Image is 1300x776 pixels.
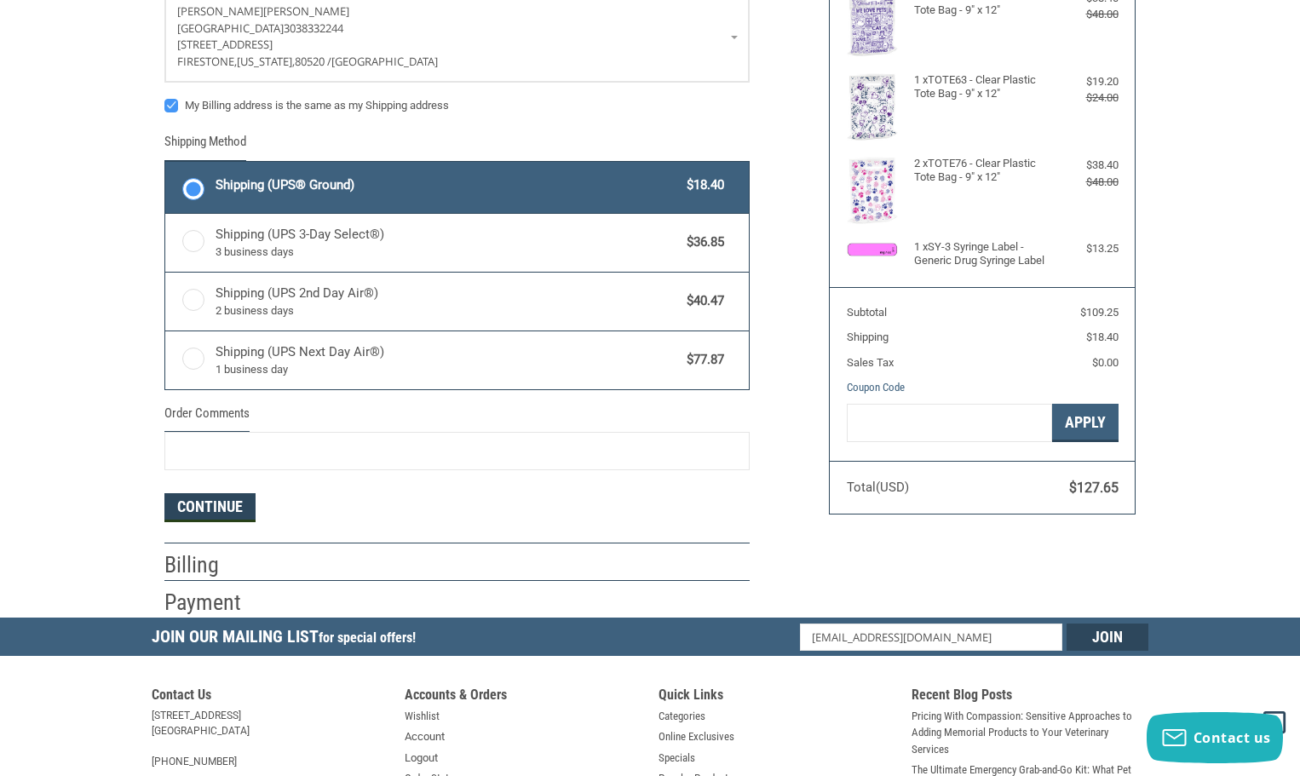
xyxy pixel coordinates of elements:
span: Firestone, [177,54,237,69]
span: Total (USD) [847,480,909,495]
button: Apply [1052,404,1119,442]
a: Categories [659,708,705,725]
a: Coupon Code [847,381,905,394]
h2: Payment [164,589,264,617]
legend: Order Comments [164,404,250,432]
div: $24.00 [1050,89,1119,106]
h4: 1 x TOTE63 - Clear Plastic Tote Bag - 9" x 12" [914,73,1046,101]
span: Shipping (UPS 3-Day Select®) [216,225,679,261]
span: for special offers! [319,629,416,646]
h5: Join Our Mailing List [152,618,424,661]
h4: 1 x SY-3 Syringe Label - Generic Drug Syringe Label [914,240,1046,268]
span: 2 business days [216,302,679,319]
span: Contact us [1194,728,1271,747]
h5: Accounts & Orders [405,687,641,708]
div: $38.40 [1050,157,1119,174]
a: Pricing With Compassion: Sensitive Approaches to Adding Memorial Products to Your Veterinary Serv... [912,708,1148,758]
span: Shipping (UPS® Ground) [216,175,679,195]
span: Shipping (UPS 2nd Day Air®) [216,284,679,319]
a: Online Exclusives [659,728,734,745]
span: $127.65 [1069,480,1119,496]
span: [GEOGRAPHIC_DATA] [331,54,438,69]
span: Shipping [847,331,889,343]
span: $40.47 [678,291,724,311]
h5: Contact Us [152,687,388,708]
span: $0.00 [1092,356,1119,369]
button: Continue [164,493,256,522]
span: [STREET_ADDRESS] [177,37,273,52]
span: [US_STATE], [237,54,295,69]
span: $77.87 [678,350,724,370]
span: $18.40 [1086,331,1119,343]
h5: Recent Blog Posts [912,687,1148,708]
a: Wishlist [405,708,440,725]
label: My Billing address is the same as my Shipping address [164,99,750,112]
span: 3038332244 [284,20,343,36]
a: Specials [659,750,695,767]
div: $13.25 [1050,240,1119,257]
input: Gift Certificate or Coupon Code [847,404,1052,442]
h4: 2 x TOTE76 - Clear Plastic Tote Bag - 9" x 12" [914,157,1046,185]
span: Sales Tax [847,356,894,369]
span: $109.25 [1080,306,1119,319]
a: Account [405,728,445,745]
div: $48.00 [1050,6,1119,23]
h5: Quick Links [659,687,895,708]
legend: Shipping Method [164,132,246,160]
span: 1 business day [216,361,679,378]
input: Join [1067,624,1148,651]
input: Email [800,624,1063,651]
a: Logout [405,750,438,767]
span: Shipping (UPS Next Day Air®) [216,342,679,378]
div: $48.00 [1050,174,1119,191]
h2: Billing [164,551,264,579]
div: $19.20 [1050,73,1119,90]
span: [PERSON_NAME] [263,3,349,19]
address: [STREET_ADDRESS] [GEOGRAPHIC_DATA] [PHONE_NUMBER] [152,708,388,769]
span: [PERSON_NAME] [177,3,263,19]
span: [GEOGRAPHIC_DATA] [177,20,284,36]
button: Contact us [1147,712,1283,763]
span: Subtotal [847,306,887,319]
span: 3 business days [216,244,679,261]
span: $18.40 [678,175,724,195]
span: $36.85 [678,233,724,252]
span: 80520 / [295,54,331,69]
